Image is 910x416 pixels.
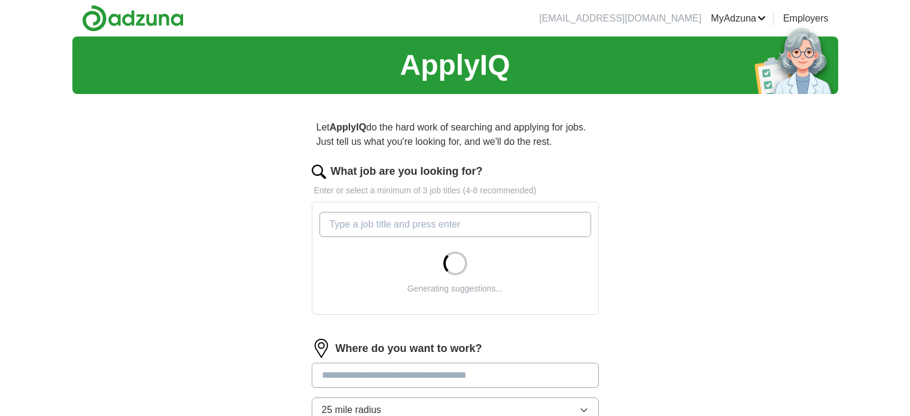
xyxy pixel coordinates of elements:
img: Adzuna logo [82,5,184,32]
p: Let do the hard work of searching and applying for jobs. Just tell us what you're looking for, an... [312,116,599,154]
input: Type a job title and press enter [319,212,591,237]
div: Generating suggestions... [407,283,503,295]
a: MyAdzuna [711,11,766,26]
img: search.png [312,165,326,179]
img: location.png [312,339,331,358]
p: Enter or select a minimum of 3 job titles (4-8 recommended) [312,184,599,197]
label: Where do you want to work? [336,341,482,357]
strong: ApplyIQ [330,122,366,132]
label: What job are you looking for? [331,163,483,180]
h1: ApplyIQ [400,44,510,87]
a: Employers [783,11,829,26]
li: [EMAIL_ADDRESS][DOMAIN_NAME] [539,11,701,26]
